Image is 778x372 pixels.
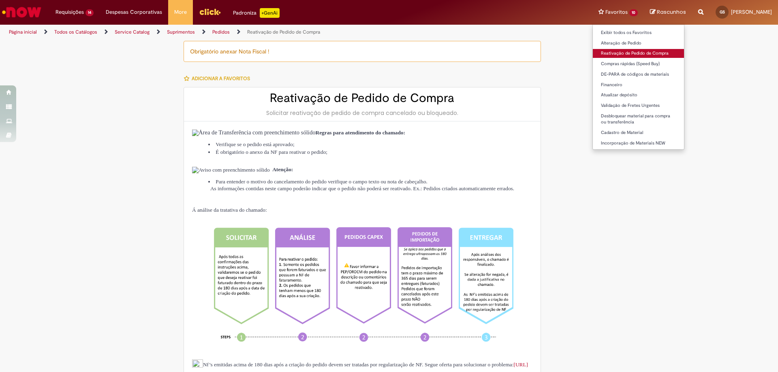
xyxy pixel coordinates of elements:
[593,139,684,148] a: Incorporação de Materiais NEW
[629,9,638,16] span: 10
[316,130,405,136] strong: Regras para atendimento do chamado:
[212,29,230,35] a: Pedidos
[192,109,532,117] div: Solicitar reativação de pedido de compra cancelado ou bloqueado.
[210,185,514,191] span: As informações contidas neste campo poderão indicar que o pedido não poderá ser reativado. Ex.: P...
[199,6,221,18] img: click_logo_yellow_360x200.png
[208,140,532,148] li: Verifique se o pedido está aprovado;
[657,8,686,16] span: Rascunhos
[593,91,684,100] a: Atualizar depósito
[106,8,162,16] span: Despesas Corporativas
[593,70,684,79] a: DE-PARA de códigos de materiais
[174,8,187,16] span: More
[593,28,684,37] a: Exibir todos os Favoritos
[650,9,686,16] a: Rascunhos
[192,207,267,213] span: Á análise da tratativa do chamado:
[208,178,532,185] li: Para entender o motivo do cancelamento do pedido verifique o campo texto ou nota de cabeçalho.
[54,29,97,35] a: Todos os Catálogos
[56,8,84,16] span: Requisições
[167,29,195,35] a: Suprimentos
[593,49,684,58] a: Reativação de Pedido de Compra
[192,130,316,136] img: Área de Transferência com preenchimento sólido
[272,166,293,172] strong: Atenção:
[593,39,684,48] a: Alteração de Pedido
[208,148,532,156] li: É obrigatório o anexo da NF para reativar o pedido;
[184,70,254,87] button: Adicionar a Favoritos
[192,167,270,173] img: Aviso com preenchimento sólido
[6,25,513,40] ul: Trilhas de página
[115,29,150,35] a: Service Catalog
[192,75,250,82] span: Adicionar a Favoritos
[593,112,684,127] a: Desbloquear material para compra ou transferência
[593,128,684,137] a: Cadastro de Material
[593,81,684,89] a: Financeiro
[593,101,684,110] a: Validação de Fretes Urgentes
[720,9,725,15] span: GS
[85,9,94,16] span: 14
[260,8,280,18] p: +GenAi
[731,9,772,15] span: [PERSON_NAME]
[592,24,684,150] ul: Favoritos
[192,91,532,105] h2: Reativação de Pedido de Compra
[605,8,628,16] span: Favoritos
[233,8,280,18] div: Padroniza
[593,60,684,68] a: Compras rápidas (Speed Buy)
[1,4,43,20] img: ServiceNow
[9,29,37,35] a: Página inicial
[192,359,203,370] img: sys_attachment.do
[247,29,320,35] a: Reativação de Pedido de Compra
[184,41,541,62] div: Obrigatório anexar Nota Fiscal !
